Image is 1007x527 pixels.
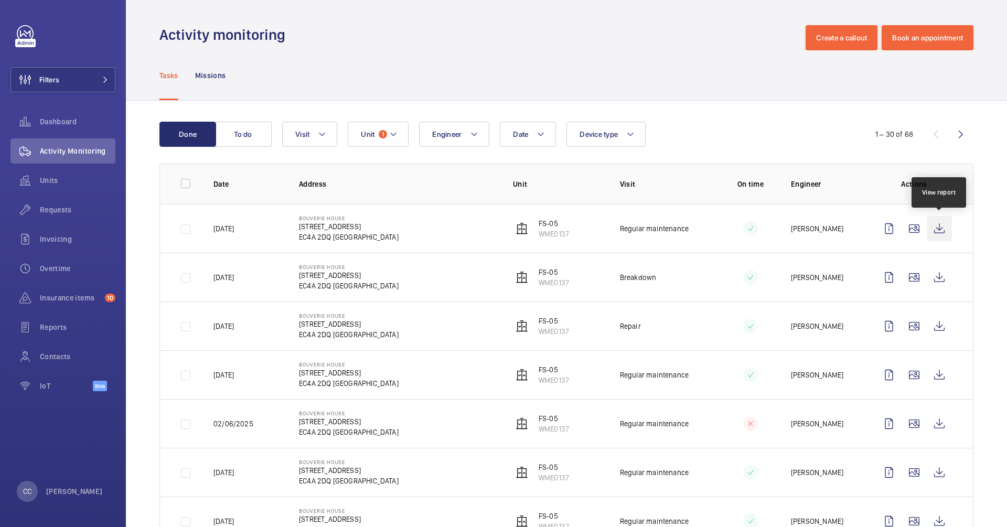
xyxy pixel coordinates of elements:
span: Engineer [432,130,462,138]
button: Date [500,122,556,147]
p: Regular maintenance [620,516,689,526]
span: Device type [580,130,618,138]
img: elevator.svg [516,271,528,284]
span: Dashboard [40,116,115,127]
p: FS-05 [539,218,569,229]
p: [STREET_ADDRESS] [299,514,399,524]
p: [DATE] [213,516,234,526]
p: FS-05 [539,462,569,472]
img: elevator.svg [516,466,528,479]
p: FS-05 [539,511,569,521]
span: Activity Monitoring [40,146,115,156]
p: [DATE] [213,467,234,478]
p: EC4A 2DQ [GEOGRAPHIC_DATA] [299,476,399,486]
div: 1 – 30 of 68 [875,129,913,139]
p: Bouverie House [299,264,399,270]
p: EC4A 2DQ [GEOGRAPHIC_DATA] [299,329,399,340]
p: Tasks [159,70,178,81]
p: Bouverie House [299,508,399,514]
p: [DATE] [213,370,234,380]
p: Bouverie House [299,215,399,221]
p: WME0137 [539,326,569,337]
p: WME0137 [539,229,569,239]
p: EC4A 2DQ [GEOGRAPHIC_DATA] [299,232,399,242]
p: [PERSON_NAME] [791,321,843,331]
span: Contacts [40,351,115,362]
img: elevator.svg [516,369,528,381]
p: [DATE] [213,272,234,283]
p: WME0137 [539,424,569,434]
p: [PERSON_NAME] [791,418,843,429]
p: [STREET_ADDRESS] [299,270,399,281]
p: EC4A 2DQ [GEOGRAPHIC_DATA] [299,378,399,389]
p: On time [727,179,774,189]
p: 02/06/2025 [213,418,253,429]
span: Filters [39,74,59,85]
button: Unit1 [348,122,409,147]
p: [PERSON_NAME] [791,272,843,283]
span: 10 [105,294,115,302]
p: Bouverie House [299,361,399,368]
span: Unit [361,130,374,138]
span: Insurance items [40,293,101,303]
span: Beta [93,381,107,391]
button: Engineer [419,122,489,147]
span: Date [513,130,528,138]
p: Engineer [791,179,860,189]
div: View report [922,188,956,197]
p: FS-05 [539,316,569,326]
p: [DATE] [213,223,234,234]
p: [DATE] [213,321,234,331]
p: Breakdown [620,272,657,283]
p: [PERSON_NAME] [791,516,843,526]
p: Repair [620,321,641,331]
img: elevator.svg [516,417,528,430]
p: WME0137 [539,277,569,288]
span: 1 [379,130,387,138]
span: Invoicing [40,234,115,244]
p: Bouverie House [299,459,399,465]
p: Bouverie House [299,313,399,319]
button: Visit [282,122,337,147]
p: Regular maintenance [620,223,689,234]
p: [STREET_ADDRESS] [299,465,399,476]
p: FS-05 [539,413,569,424]
p: EC4A 2DQ [GEOGRAPHIC_DATA] [299,281,399,291]
p: [PERSON_NAME] [791,467,843,478]
p: EC4A 2DQ [GEOGRAPHIC_DATA] [299,427,399,437]
img: elevator.svg [516,320,528,332]
p: WME0137 [539,375,569,385]
p: FS-05 [539,267,569,277]
button: Book an appointment [882,25,973,50]
p: FS-05 [539,364,569,375]
p: Actions [876,179,952,189]
p: Visit [620,179,710,189]
span: Visit [295,130,309,138]
button: Filters [10,67,115,92]
img: elevator.svg [516,222,528,235]
p: Bouverie House [299,410,399,416]
p: CC [23,486,31,497]
p: WME0137 [539,472,569,483]
button: Done [159,122,216,147]
p: [PERSON_NAME] [791,223,843,234]
p: Regular maintenance [620,370,689,380]
p: [PERSON_NAME] [46,486,103,497]
p: Regular maintenance [620,418,689,429]
p: [STREET_ADDRESS] [299,221,399,232]
h1: Activity monitoring [159,25,292,45]
span: Overtime [40,263,115,274]
p: [STREET_ADDRESS] [299,319,399,329]
span: Reports [40,322,115,332]
p: [PERSON_NAME] [791,370,843,380]
span: Units [40,175,115,186]
p: Missions [195,70,226,81]
p: Regular maintenance [620,467,689,478]
p: Unit [513,179,603,189]
p: [STREET_ADDRESS] [299,368,399,378]
span: IoT [40,381,93,391]
button: To do [215,122,272,147]
p: [STREET_ADDRESS] [299,416,399,427]
button: Create a callout [806,25,877,50]
p: Address [299,179,496,189]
